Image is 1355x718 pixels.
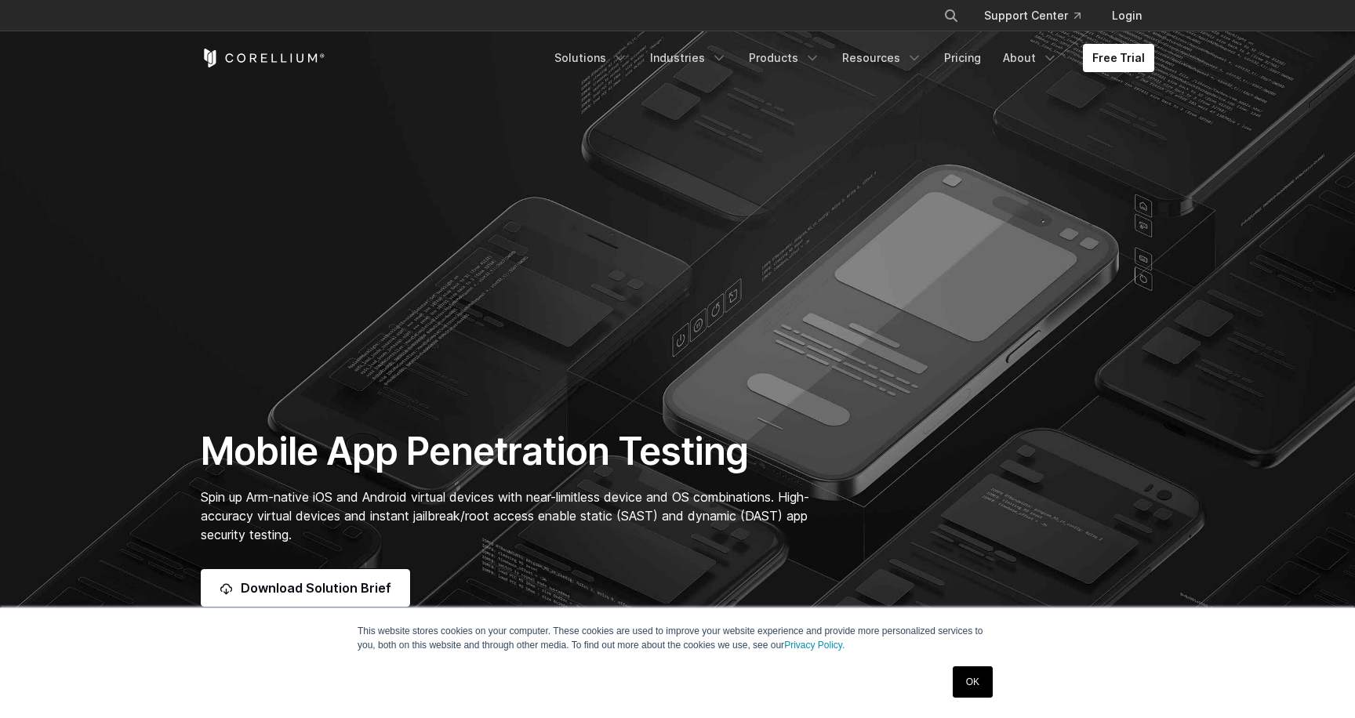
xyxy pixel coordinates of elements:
a: Free Trial [1083,44,1154,72]
a: Support Center [972,2,1093,30]
div: Navigation Menu [925,2,1154,30]
span: Spin up Arm-native iOS and Android virtual devices with near-limitless device and OS combinations... [201,489,809,542]
a: Products [739,44,830,72]
a: Pricing [935,44,990,72]
h1: Mobile App Penetration Testing [201,428,826,475]
a: About [994,44,1067,72]
button: Search [937,2,965,30]
a: Corellium Home [201,49,325,67]
a: Industries [641,44,736,72]
p: This website stores cookies on your computer. These cookies are used to improve your website expe... [358,624,997,652]
span: Download Solution Brief [241,578,391,597]
a: Download Solution Brief [201,569,410,607]
div: Navigation Menu [545,44,1154,72]
a: Login [1099,2,1154,30]
a: Solutions [545,44,638,72]
a: Privacy Policy. [784,640,845,651]
a: OK [953,666,993,698]
a: Resources [833,44,932,72]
